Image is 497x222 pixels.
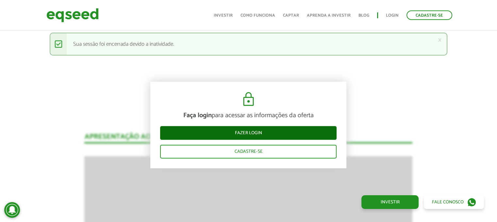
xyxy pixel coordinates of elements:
a: Fazer login [160,126,337,140]
img: EqSeed [46,7,99,24]
a: Investir [214,13,233,18]
a: Cadastre-se [160,145,337,158]
a: Investir [361,195,419,209]
img: cadeado.svg [240,91,257,107]
a: Cadastre-se [406,10,452,20]
a: Login [386,13,399,18]
div: Sua sessão foi encerrada devido a inatividade. [50,33,447,55]
p: para acessar as informações da oferta [160,112,337,119]
a: Captar [283,13,299,18]
a: Como funciona [240,13,275,18]
a: × [438,37,442,43]
a: Aprenda a investir [307,13,351,18]
a: Fale conosco [424,195,484,209]
strong: Faça login [183,110,212,121]
a: Blog [358,13,369,18]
